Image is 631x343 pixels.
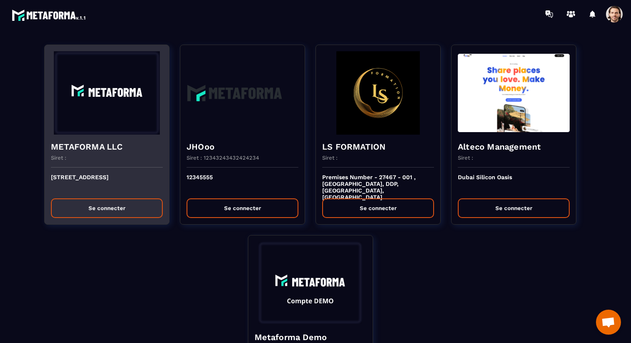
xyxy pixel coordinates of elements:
[322,141,434,153] h4: LS FORMATION
[187,141,298,153] h4: JHOoo
[458,141,570,153] h4: Alteco Management
[187,174,298,192] p: 12345555
[255,331,366,343] h4: Metaforma Demo
[322,155,338,161] p: Siret :
[322,174,434,192] p: Premises Number - 27467 - 001 , [GEOGRAPHIC_DATA], DDP, [GEOGRAPHIC_DATA], [GEOGRAPHIC_DATA]
[187,51,298,135] img: funnel-background
[322,51,434,135] img: funnel-background
[458,174,570,192] p: Dubai Silicon Oasis
[51,174,163,192] p: [STREET_ADDRESS]
[322,198,434,218] button: Se connecter
[596,310,621,335] a: Ouvrir le chat
[187,198,298,218] button: Se connecter
[51,198,163,218] button: Se connecter
[255,242,366,325] img: funnel-background
[458,198,570,218] button: Se connecter
[458,155,473,161] p: Siret :
[51,141,163,153] h4: METAFORMA LLC
[187,155,259,161] p: Siret : 12343243432424234
[51,155,66,161] p: Siret :
[458,51,570,135] img: funnel-background
[12,8,87,23] img: logo
[51,51,163,135] img: funnel-background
